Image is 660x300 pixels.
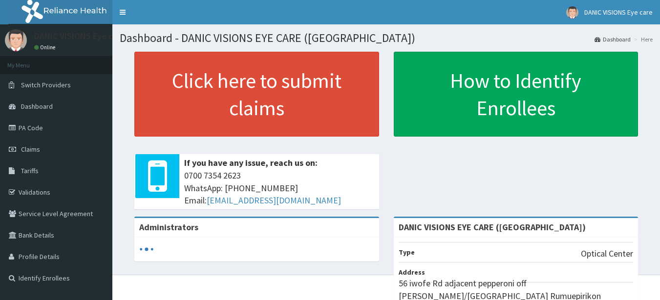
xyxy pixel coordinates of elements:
[632,35,653,43] li: Here
[139,221,198,233] b: Administrators
[120,32,653,44] h1: Dashboard - DANIC VISIONS EYE CARE ([GEOGRAPHIC_DATA])
[399,248,415,257] b: Type
[139,242,154,257] svg: audio-loading
[5,29,27,51] img: User Image
[566,6,578,19] img: User Image
[595,35,631,43] a: Dashboard
[34,44,58,51] a: Online
[394,52,639,137] a: How to Identify Enrollees
[134,52,379,137] a: Click here to submit claims
[399,268,425,277] b: Address
[34,32,125,40] p: DANIC VISIONS Eye care
[184,157,318,168] b: If you have any issue, reach us on:
[399,221,586,233] strong: DANIC VISIONS EYE CARE ([GEOGRAPHIC_DATA])
[184,169,374,207] span: 0700 7354 2623 WhatsApp: [PHONE_NUMBER] Email:
[207,195,341,206] a: [EMAIL_ADDRESS][DOMAIN_NAME]
[21,102,53,111] span: Dashboard
[21,145,40,154] span: Claims
[21,166,39,175] span: Tariffs
[581,247,633,260] p: Optical Center
[21,80,71,89] span: Switch Providers
[584,8,653,17] span: DANIC VISIONS Eye care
